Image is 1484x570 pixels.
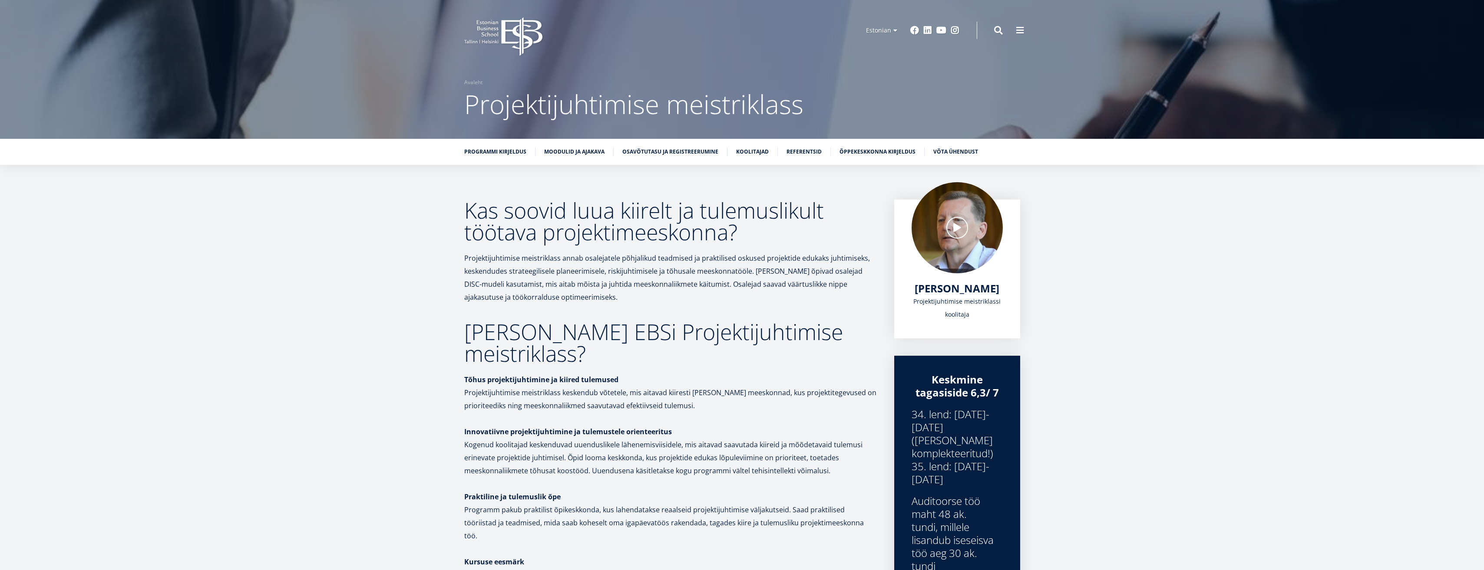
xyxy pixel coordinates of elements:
[464,427,672,436] strong: Innovatiivne projektijuhtimine ja tulemustele orienteeritus
[736,147,769,156] a: Koolitajad
[912,295,1003,321] div: Projektijuhtimise meistriklassi koolitaja
[464,557,524,567] strong: Kursuse eesmärk
[915,282,999,295] a: [PERSON_NAME]
[464,147,526,156] a: Programmi kirjeldus
[787,147,822,156] a: Referentsid
[951,26,959,35] a: Instagram
[840,147,916,156] a: Õppekeskkonna kirjeldus
[622,147,718,156] a: Osavõtutasu ja registreerumine
[464,438,877,477] p: Kogenud koolitajad keskenduvad uuenduslikele lähenemisviisidele, mis aitavad saavutada kiireid ja...
[915,281,999,295] span: [PERSON_NAME]
[464,252,877,304] p: Projektijuhtimise meistriklass annab osalejatele põhjalikud teadmised ja praktilised oskused proj...
[933,147,978,156] a: Võta ühendust
[464,386,877,412] p: Projektijuhtimise meistriklass keskendub võtetele, mis aitavad kiiresti [PERSON_NAME] meeskonnad,...
[464,503,877,542] p: Programm pakub praktilist õpikeskkonda, kus lahendatakse reaalseid projektijuhtimise väljakutseid...
[464,492,561,501] strong: Praktiline ja tulemuslik õpe
[464,200,877,243] h2: Kas soovid luua kiirelt ja tulemuslikult töötava projektimeeskonna?
[464,375,618,384] strong: Tõhus projektijuhtimine ja kiired tulemused
[464,78,483,87] a: Avaleht
[544,147,605,156] a: Moodulid ja ajakava
[912,373,1003,399] div: Keskmine tagasiside 6,3/ 7
[464,321,877,364] h2: [PERSON_NAME] EBSi Projektijuhtimise meistriklass?
[912,408,1003,486] div: 34. lend: [DATE]-[DATE] ([PERSON_NAME] komplekteeritud!) 35. lend: [DATE]-[DATE]
[464,86,803,122] span: Projektijuhtimise meistriklass
[923,26,932,35] a: Linkedin
[910,26,919,35] a: Facebook
[936,26,946,35] a: Youtube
